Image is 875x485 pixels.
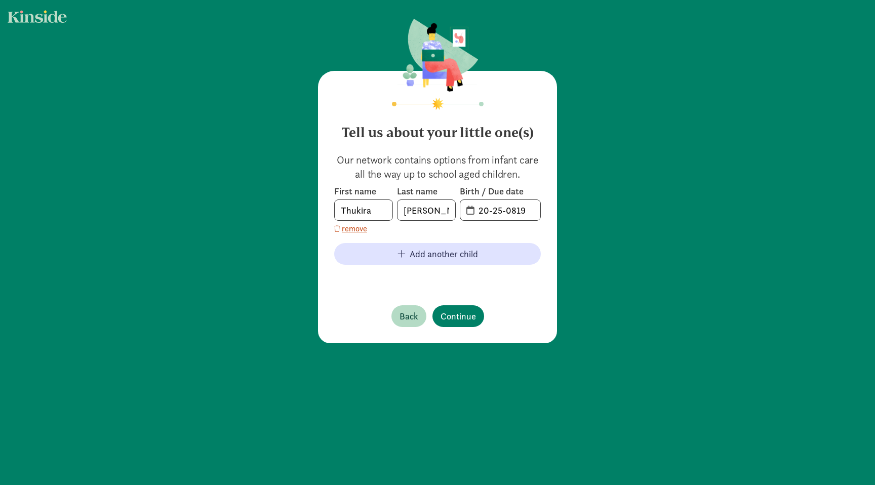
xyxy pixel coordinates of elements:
span: Back [400,309,418,323]
button: Add another child [334,243,541,265]
p: Our network contains options from infant care all the way up to school aged children. [334,153,541,181]
label: Birth / Due date [460,185,541,197]
input: MM-DD-YYYY [472,200,540,220]
button: remove [334,223,367,235]
h4: Tell us about your little one(s) [334,116,541,141]
label: First name [334,185,393,197]
button: Continue [432,305,484,327]
span: Continue [441,309,476,323]
span: remove [342,223,367,235]
label: Last name [397,185,456,197]
button: Back [391,305,426,327]
span: Add another child [410,247,478,261]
